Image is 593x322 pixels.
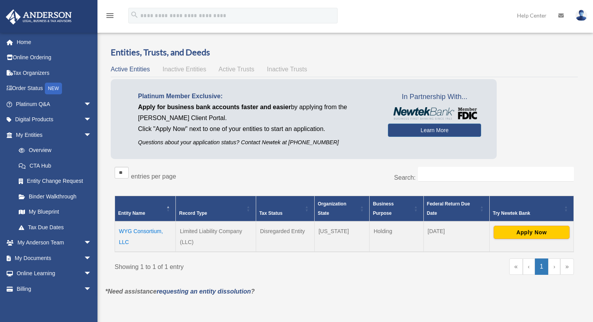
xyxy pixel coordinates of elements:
a: Overview [11,143,96,158]
button: Apply Now [494,226,570,239]
span: Business Purpose [373,201,393,216]
a: My Entitiesarrow_drop_down [5,127,99,143]
a: Platinum Q&Aarrow_drop_down [5,96,103,112]
i: menu [105,11,115,20]
span: In Partnership With... [388,91,481,103]
label: Search: [394,174,416,181]
th: Record Type: Activate to sort [176,196,256,221]
h3: Entities, Trusts, and Deeds [111,46,578,58]
a: Online Learningarrow_drop_down [5,266,103,281]
td: WYG Consortium, LLC [115,221,176,252]
span: arrow_drop_down [84,235,99,251]
img: Anderson Advisors Platinum Portal [4,9,74,25]
i: search [130,11,139,19]
a: Billingarrow_drop_down [5,281,103,297]
p: Platinum Member Exclusive: [138,91,376,102]
a: My Documentsarrow_drop_down [5,250,103,266]
a: Order StatusNEW [5,81,103,97]
th: Try Newtek Bank : Activate to sort [489,196,574,221]
a: CTA Hub [11,158,99,173]
span: Apply for business bank accounts faster and easier [138,104,291,110]
th: Federal Return Due Date: Activate to sort [423,196,489,221]
div: Showing 1 to 1 of 1 entry [115,258,338,272]
span: Record Type [179,211,207,216]
th: Business Purpose: Activate to sort [370,196,423,221]
span: Active Trusts [219,66,255,73]
a: Digital Productsarrow_drop_down [5,112,103,127]
p: by applying from the [PERSON_NAME] Client Portal. [138,102,376,124]
a: Tax Due Dates [11,219,99,235]
em: *Need assistance ? [105,288,255,295]
td: Disregarded Entity [256,221,314,252]
span: Active Entities [111,66,150,73]
a: Home [5,34,103,50]
th: Entity Name: Activate to invert sorting [115,196,176,221]
td: [DATE] [423,221,489,252]
a: Learn More [388,124,481,137]
span: Inactive Trusts [267,66,307,73]
a: 1 [535,258,549,275]
span: Tax Status [259,211,283,216]
span: Inactive Entities [163,66,206,73]
th: Organization State: Activate to sort [314,196,370,221]
td: [US_STATE] [314,221,370,252]
a: Binder Walkthrough [11,189,99,204]
img: User Pic [575,10,587,21]
td: Holding [370,221,423,252]
a: Entity Change Request [11,173,99,189]
a: requesting an entity dissolution [157,288,251,295]
span: arrow_drop_down [84,266,99,282]
th: Tax Status: Activate to sort [256,196,314,221]
a: First [509,258,523,275]
span: Organization State [318,201,346,216]
span: arrow_drop_down [84,96,99,112]
a: Online Ordering [5,50,103,65]
div: NEW [45,83,62,94]
a: Next [548,258,560,275]
span: arrow_drop_down [84,281,99,297]
label: entries per page [131,173,176,180]
a: My Blueprint [11,204,99,220]
a: Previous [523,258,535,275]
span: Entity Name [118,211,145,216]
span: arrow_drop_down [84,250,99,266]
a: My Anderson Teamarrow_drop_down [5,235,103,251]
td: Limited Liability Company (LLC) [176,221,256,252]
a: menu [105,14,115,20]
div: Try Newtek Bank [493,209,562,218]
p: Questions about your application status? Contact Newtek at [PHONE_NUMBER] [138,138,376,147]
span: arrow_drop_down [84,127,99,143]
p: Click "Apply Now" next to one of your entities to start an application. [138,124,376,134]
span: arrow_drop_down [84,112,99,128]
a: Tax Organizers [5,65,103,81]
span: Federal Return Due Date [427,201,470,216]
img: NewtekBankLogoSM.png [392,107,477,120]
a: Last [560,258,574,275]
